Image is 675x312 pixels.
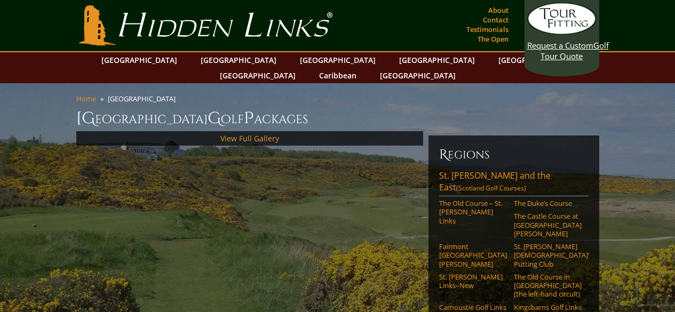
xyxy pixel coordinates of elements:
a: [GEOGRAPHIC_DATA] [295,52,381,68]
li: [GEOGRAPHIC_DATA] [108,94,180,103]
span: P [244,108,254,129]
a: The Open [475,31,511,46]
span: Request a Custom [527,40,593,51]
a: [GEOGRAPHIC_DATA] [493,52,579,68]
a: Contact [480,12,511,27]
a: Testimonials [464,22,511,37]
a: St. [PERSON_NAME] Links–New [439,273,507,290]
a: The Castle Course at [GEOGRAPHIC_DATA][PERSON_NAME] [514,212,582,238]
span: (Scotland Golf Courses) [456,183,526,193]
a: About [486,3,511,18]
a: The Duke’s Course [514,199,582,207]
a: Request a CustomGolf Tour Quote [527,3,597,61]
a: Carnoustie Golf Links [439,303,507,311]
a: Home [76,94,96,103]
span: G [208,108,221,129]
h1: [GEOGRAPHIC_DATA] olf ackages [76,108,599,129]
a: The Old Course in [GEOGRAPHIC_DATA] (the left-hand circuit) [514,273,582,299]
a: Caribbean [314,68,362,83]
a: Kingsbarns Golf Links [514,303,582,311]
a: [GEOGRAPHIC_DATA] [96,52,182,68]
a: [GEOGRAPHIC_DATA] [394,52,480,68]
a: St. [PERSON_NAME] [DEMOGRAPHIC_DATA]’ Putting Club [514,242,582,268]
a: [GEOGRAPHIC_DATA] [215,68,301,83]
h6: Regions [439,146,589,163]
a: [GEOGRAPHIC_DATA] [195,52,282,68]
a: St. [PERSON_NAME] and the East(Scotland Golf Courses) [439,170,589,196]
a: The Old Course – St. [PERSON_NAME] Links [439,199,507,225]
a: View Full Gallery [220,133,279,143]
a: Fairmont [GEOGRAPHIC_DATA][PERSON_NAME] [439,242,507,268]
a: [GEOGRAPHIC_DATA] [375,68,461,83]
